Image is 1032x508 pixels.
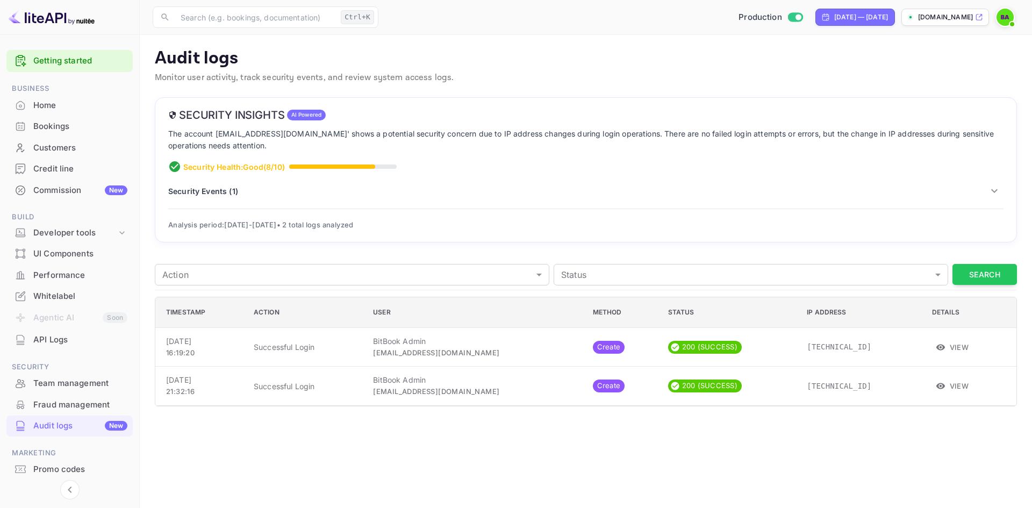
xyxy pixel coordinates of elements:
[6,459,133,480] div: Promo codes
[6,286,133,306] a: Whitelabel
[33,290,127,303] div: Whitelabel
[155,48,1017,69] p: Audit logs
[807,341,915,353] p: [TECHNICAL_ID]
[33,120,127,133] div: Bookings
[6,180,133,200] a: CommissionNew
[33,377,127,390] div: Team management
[373,387,499,396] span: [EMAIL_ADDRESS][DOMAIN_NAME]
[807,381,915,392] p: [TECHNICAL_ID]
[6,416,133,437] div: Audit logsNew
[33,227,117,239] div: Developer tools
[9,9,95,26] img: LiteAPI logo
[6,211,133,223] span: Build
[6,373,133,393] a: Team management
[678,381,742,391] span: 200 (SUCCESS)
[33,269,127,282] div: Performance
[997,9,1014,26] img: BitBook Admin
[6,95,133,115] a: Home
[6,330,133,350] div: API Logs
[6,95,133,116] div: Home
[168,185,238,197] p: Security Events ( 1 )
[6,330,133,349] a: API Logs
[6,244,133,263] a: UI Components
[6,50,133,72] div: Getting started
[341,10,374,24] div: Ctrl+K
[923,297,1016,328] th: Details
[6,416,133,435] a: Audit logsNew
[183,161,285,173] p: Security Health: Good ( 8 /10)
[6,395,133,414] a: Fraud management
[6,180,133,201] div: CommissionNew
[584,297,660,328] th: Method
[798,297,923,328] th: IP Address
[6,138,133,158] a: Customers
[168,220,354,229] span: Analysis period: [DATE] - [DATE] • 2 total logs analyzed
[6,138,133,159] div: Customers
[373,348,499,357] span: [EMAIL_ADDRESS][DOMAIN_NAME]
[33,184,127,197] div: Commission
[33,420,127,432] div: Audit logs
[6,265,133,285] a: Performance
[33,99,127,112] div: Home
[6,373,133,394] div: Team management
[373,374,576,385] p: BitBook Admin
[245,297,364,328] th: Action
[254,341,356,353] p: Successful Login
[105,421,127,431] div: New
[834,12,888,22] div: [DATE] — [DATE]
[168,109,285,121] h6: Security Insights
[739,11,782,24] span: Production
[932,378,973,394] button: View
[33,334,127,346] div: API Logs
[678,342,742,353] span: 200 (SUCCESS)
[952,264,1017,285] button: Search
[734,11,807,24] div: Switch to Sandbox mode
[254,381,356,392] p: Successful Login
[660,297,799,328] th: Status
[33,142,127,154] div: Customers
[6,116,133,137] div: Bookings
[33,248,127,260] div: UI Components
[6,116,133,136] a: Bookings
[174,6,336,28] input: Search (e.g. bookings, documentation)
[6,159,133,178] a: Credit line
[287,111,326,119] span: AI Powered
[6,224,133,242] div: Developer tools
[373,335,576,347] p: BitBook Admin
[105,185,127,195] div: New
[166,374,236,385] p: [DATE]
[6,459,133,479] a: Promo codes
[6,159,133,180] div: Credit line
[6,265,133,286] div: Performance
[60,480,80,499] button: Collapse navigation
[6,83,133,95] span: Business
[166,335,236,347] p: [DATE]
[33,55,127,67] a: Getting started
[6,244,133,264] div: UI Components
[155,297,245,328] th: Timestamp
[166,387,195,396] span: 21:32:16
[6,361,133,373] span: Security
[33,463,127,476] div: Promo codes
[593,342,625,353] span: Create
[33,163,127,175] div: Credit line
[6,447,133,459] span: Marketing
[932,339,973,355] button: View
[168,128,1004,152] p: The account [EMAIL_ADDRESS][DOMAIN_NAME]' shows a potential security concern due to IP address ch...
[593,381,625,391] span: Create
[155,71,1017,84] p: Monitor user activity, track security events, and review system access logs.
[364,297,584,328] th: User
[166,348,195,357] span: 16:19:20
[6,286,133,307] div: Whitelabel
[918,12,973,22] p: [DOMAIN_NAME]
[6,395,133,416] div: Fraud management
[33,399,127,411] div: Fraud management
